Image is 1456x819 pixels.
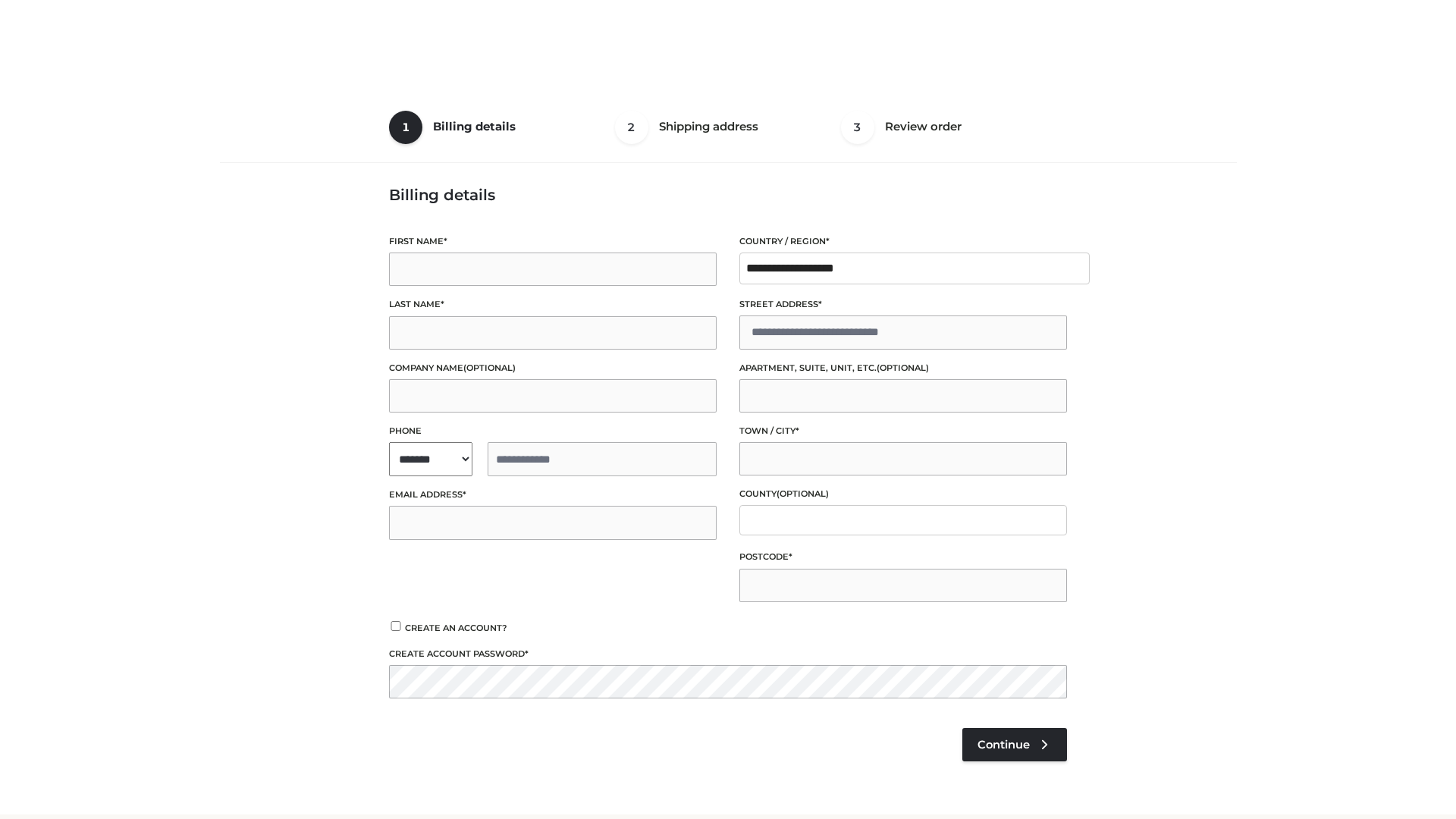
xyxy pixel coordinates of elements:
label: Apartment, suite, unit, etc. [739,361,1067,375]
label: Town / City [739,424,1067,438]
a: Continue [962,728,1067,761]
span: Create an account? [405,623,507,633]
span: Review order [885,119,962,133]
label: Email address [389,488,717,502]
span: 3 [841,111,874,144]
label: Create account password [389,647,1067,661]
input: Create an account? [389,621,403,631]
label: Last name [389,297,717,312]
span: Billing details [433,119,516,133]
span: Shipping address [659,119,758,133]
span: (optional) [777,488,829,499]
label: County [739,487,1067,501]
label: First name [389,234,717,249]
span: (optional) [463,362,516,373]
span: (optional) [877,362,929,373]
span: 2 [615,111,648,144]
h3: Billing details [389,186,1067,204]
label: Postcode [739,550,1067,564]
label: Street address [739,297,1067,312]
label: Country / Region [739,234,1067,249]
span: Continue [977,738,1030,752]
span: 1 [389,111,422,144]
label: Phone [389,424,717,438]
label: Company name [389,361,717,375]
